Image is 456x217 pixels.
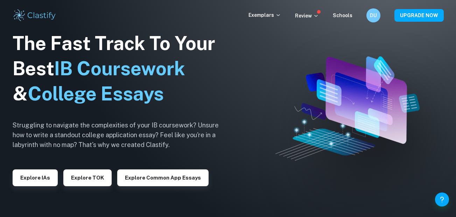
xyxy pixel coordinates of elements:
[13,169,58,186] button: Explore IAs
[117,169,209,186] button: Explore Common App essays
[369,12,377,19] h6: DU
[63,169,112,186] button: Explore TOK
[366,8,380,22] button: DU
[117,174,209,181] a: Explore Common App essays
[435,192,449,206] button: Help and Feedback
[54,57,185,79] span: IB Coursework
[13,174,58,181] a: Explore IAs
[63,174,112,181] a: Explore TOK
[394,9,444,22] button: UPGRADE NOW
[295,12,319,20] p: Review
[28,83,164,105] span: College Essays
[333,13,352,18] a: Schools
[13,31,230,106] h1: The Fast Track To Your Best &
[275,56,420,161] img: Clastify hero
[248,11,281,19] p: Exemplars
[13,120,230,150] h6: Struggling to navigate the complexities of your IB coursework? Unsure how to write a standout col...
[13,8,57,22] img: Clastify logo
